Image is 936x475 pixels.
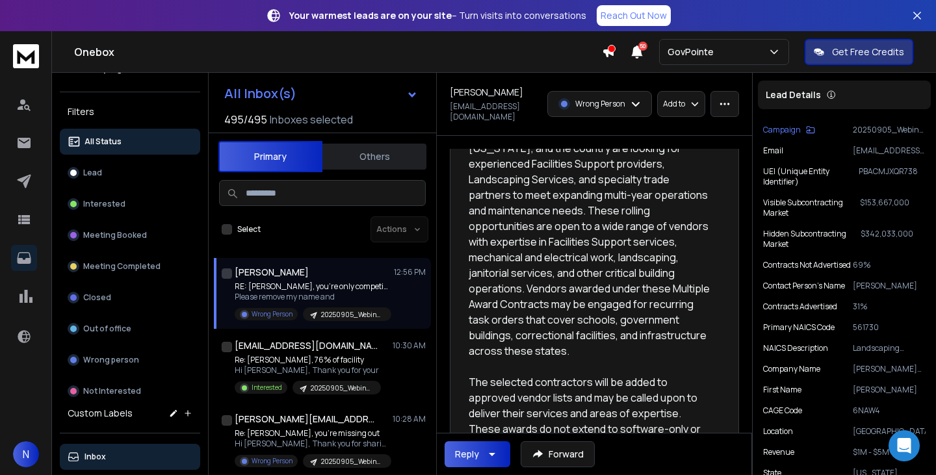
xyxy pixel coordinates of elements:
p: Revenue [763,447,794,457]
strong: Your warmest leads are on your site [289,9,452,21]
p: Hi [PERSON_NAME], Thank you for your [235,365,381,376]
p: RE: [PERSON_NAME], you’re only competing [235,281,391,292]
h3: Custom Labels [68,407,133,420]
p: $1M - $5M [853,447,926,457]
p: Get Free Credits [832,45,904,58]
p: [EMAIL_ADDRESS][DOMAIN_NAME] [450,101,539,122]
button: All Inbox(s) [214,81,428,107]
button: Meeting Completed [60,253,200,279]
p: Hi [PERSON_NAME], Thank you for sharing [235,439,391,449]
p: [PERSON_NAME] [853,385,926,395]
p: location [763,426,793,437]
p: – Turn visits into conversations [289,9,586,22]
p: Meeting Completed [83,261,161,272]
p: Please remove my name and [235,292,391,302]
button: Forward [521,441,595,467]
p: Hidden Subcontracting Market [763,229,861,250]
p: 561730 [853,322,926,333]
p: Contracts Advertised [763,302,837,312]
img: logo [13,44,39,68]
p: Closed [83,292,111,303]
h1: All Inbox(s) [224,87,296,100]
label: Select [237,224,261,235]
p: Out of office [83,324,131,334]
button: Others [322,142,426,171]
button: Get Free Credits [805,39,913,65]
div: Open Intercom Messenger [889,430,920,461]
p: [PERSON_NAME] LANDSCAPE & MAINTENANCE SERVICES INC. [853,364,926,374]
button: Not Interested [60,378,200,404]
p: Not Interested [83,386,141,396]
p: NAICS Description [763,343,828,353]
p: All Status [84,136,122,147]
p: Wrong Person [252,456,292,466]
p: Contracts Not Advertised [763,260,851,270]
p: $342,033,000 [861,229,926,250]
button: Reply [445,441,510,467]
p: Interested [252,383,282,392]
h1: [PERSON_NAME] [235,266,309,279]
button: All Status [60,129,200,155]
p: GovPointe [668,45,719,58]
p: Re: [PERSON_NAME], 76% of facility [235,355,381,365]
p: Email [763,146,783,156]
p: Visible Subcontracting Market [763,198,860,218]
p: 10:30 AM [393,340,426,351]
p: First Name [763,385,801,395]
p: Primary NAICS code [763,322,835,333]
button: N [13,441,39,467]
button: Meeting Booked [60,222,200,248]
p: Lead Details [766,88,821,101]
p: Landscaping Services [853,343,926,353]
button: Lead [60,160,200,186]
button: Campaign [763,125,815,135]
button: Inbox [60,444,200,470]
p: Re: [PERSON_NAME], you’re missing out [235,428,391,439]
button: Interested [60,191,200,217]
span: 495 / 495 [224,112,267,127]
p: Wrong Person [575,99,625,109]
p: Meeting Booked [83,230,147,240]
p: Add to [663,99,685,109]
p: 12:56 PM [394,267,426,277]
p: Reach Out Now [601,9,667,22]
p: Wrong person [83,355,139,365]
h1: [PERSON_NAME] [450,86,523,99]
p: Campaign [763,125,801,135]
h1: [EMAIL_ADDRESS][DOMAIN_NAME] [235,339,378,352]
h1: Onebox [74,44,602,60]
h3: Inboxes selected [270,112,353,127]
p: [EMAIL_ADDRESS][DOMAIN_NAME] [853,146,926,156]
p: [GEOGRAPHIC_DATA] [853,426,926,437]
p: 31% [853,302,926,312]
p: Interested [83,199,125,209]
h1: [PERSON_NAME][EMAIL_ADDRESS][DOMAIN_NAME] [235,413,378,426]
p: Inbox [84,452,106,462]
p: CAGE code [763,405,802,416]
p: Company Name [763,364,820,374]
p: [PERSON_NAME] [853,281,926,291]
p: 10:28 AM [393,414,426,424]
button: Out of office [60,316,200,342]
p: 20250905_Webinar-[PERSON_NAME](0910-11)-Nationwide Facility Support Contracts [321,310,383,320]
button: Primary [218,141,322,172]
p: Lead [83,168,102,178]
p: 6NAW4 [853,405,926,416]
a: Reach Out Now [597,5,671,26]
p: 20250905_Webinar-[PERSON_NAME](0910-11)-Nationwide Facility Support Contracts [321,457,383,467]
button: Wrong person [60,347,200,373]
p: 20250905_Webinar-[PERSON_NAME](0910-11)-Nationwide Facility Support Contracts [311,383,373,393]
h3: Filters [60,103,200,121]
p: Wrong Person [252,309,292,319]
p: 69% [853,260,926,270]
p: UEI (Unique Entity Identifier) [763,166,859,187]
p: $153,667,000 [860,198,926,218]
button: Closed [60,285,200,311]
span: 50 [638,42,647,51]
p: Agencies across [US_STATE], [US_STATE], [US_STATE], and the country are looking for experienced F... [469,125,710,359]
div: Reply [455,448,479,461]
p: Contact person's name [763,281,845,291]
